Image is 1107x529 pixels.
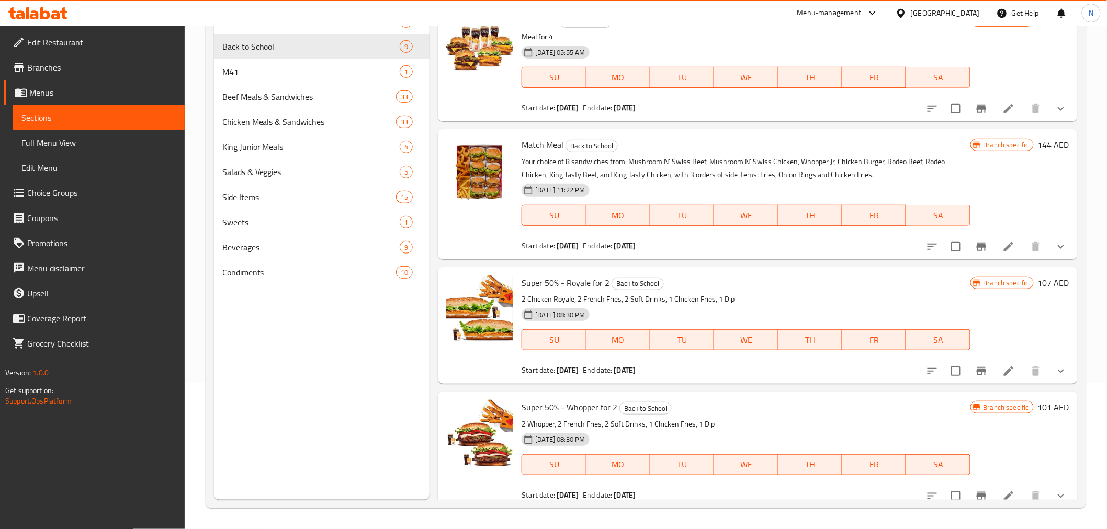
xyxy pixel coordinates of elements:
[846,332,902,348] span: FR
[522,101,555,114] span: Start date:
[4,55,185,80] a: Branches
[583,488,612,502] span: End date:
[650,67,714,88] button: TU
[612,278,664,290] div: Back to School
[920,484,945,509] button: sort-choices
[522,137,563,153] span: Match Meal
[1089,7,1093,19] span: N
[1048,359,1074,384] button: show more
[222,266,397,279] div: Condiments
[522,454,586,475] button: SU
[783,208,838,223] span: TH
[446,137,513,204] img: Match Meal
[526,332,582,348] span: SU
[654,208,710,223] span: TU
[13,155,185,180] a: Edit Menu
[614,101,636,114] b: [DATE]
[522,488,555,502] span: Start date:
[522,239,555,252] span: Start date:
[4,205,185,231] a: Coupons
[400,166,413,178] div: items
[945,485,967,507] span: Select to update
[27,187,176,199] span: Choice Groups
[979,278,1033,288] span: Branch specific
[446,275,513,342] img: Super 50% - Royale for 2
[920,234,945,259] button: sort-choices
[522,275,609,291] span: Super 50% - Royale for 2
[1038,400,1069,415] h6: 101 AED
[969,484,994,509] button: Branch-specific-item
[400,216,413,228] div: items
[4,281,185,306] a: Upsell
[783,70,838,85] span: TH
[27,61,176,74] span: Branches
[778,205,842,226] button: TH
[1048,484,1074,509] button: show more
[586,205,650,226] button: MO
[21,111,176,124] span: Sections
[397,92,412,102] span: 33
[531,434,589,444] span: [DATE] 08:30 PM
[1023,359,1048,384] button: delete
[778,67,842,88] button: TH
[214,185,430,210] div: Side Items15
[27,312,176,325] span: Coverage Report
[620,402,671,415] span: Back to School
[522,155,970,181] p: Your choice of 8 sandwiches from: Mushroom'N' Swiss Beef, Mushroom'N' Swiss Chicken, Whopper Jr, ...
[222,191,397,203] span: Side Items
[797,7,862,19] div: Menu-management
[526,457,582,472] span: SU
[910,208,966,223] span: SA
[214,5,430,289] nav: Menu sections
[969,359,994,384] button: Branch-specific-item
[13,130,185,155] a: Full Menu View
[397,192,412,202] span: 15
[4,256,185,281] a: Menu disclaimer
[522,293,970,306] p: 2 Chicken Royale, 2 French Fries, 2 Soft Drinks, 1 Chicken Fries, 1 Dip
[650,329,714,350] button: TU
[1055,240,1067,253] svg: Show Choices
[4,306,185,331] a: Coverage Report
[400,217,412,227] span: 1
[920,359,945,384] button: sort-choices
[531,185,589,195] span: [DATE] 11:22 PM
[400,65,413,78] div: items
[214,84,430,109] div: Beef Meals & Sandwiches33
[522,205,586,226] button: SU
[222,90,397,103] span: Beef Meals & Sandwiches
[920,96,945,121] button: sort-choices
[842,454,906,475] button: FR
[718,70,774,85] span: WE
[4,231,185,256] a: Promotions
[397,117,412,127] span: 33
[906,205,970,226] button: SA
[4,80,185,105] a: Menus
[400,40,413,53] div: items
[846,70,902,85] span: FR
[446,400,513,467] img: Super 50% - Whopper for 2
[27,287,176,300] span: Upsell
[27,36,176,49] span: Edit Restaurant
[214,134,430,159] div: King Junior Meals4
[396,266,413,279] div: items
[778,454,842,475] button: TH
[222,65,400,78] div: M41
[969,96,994,121] button: Branch-specific-item
[718,208,774,223] span: WE
[222,40,400,53] span: Back to School
[614,239,636,252] b: [DATE]
[21,162,176,174] span: Edit Menu
[522,329,586,350] button: SU
[396,116,413,128] div: items
[614,363,636,377] b: [DATE]
[718,332,774,348] span: WE
[13,105,185,130] a: Sections
[911,7,980,19] div: [GEOGRAPHIC_DATA]
[1055,102,1067,115] svg: Show Choices
[222,116,397,128] span: Chicken Meals & Sandwiches
[522,418,970,431] p: 2 Whopper, 2 French Fries, 2 Soft Drinks, 1 Chicken Fries, 1 Dip
[1023,96,1048,121] button: delete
